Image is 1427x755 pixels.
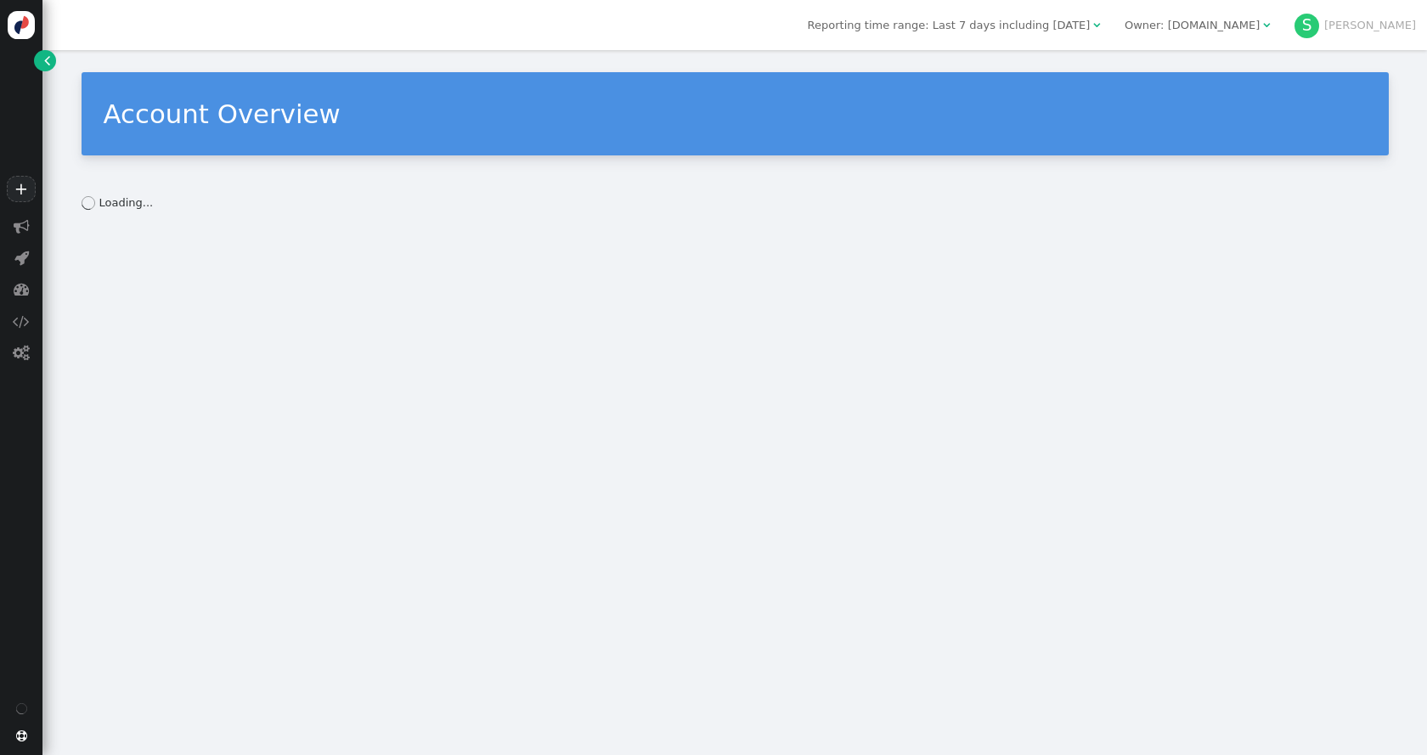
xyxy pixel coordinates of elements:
[99,196,154,209] span: Loading...
[8,11,36,39] img: logo-icon.svg
[34,50,55,71] a: 
[104,94,1367,133] div: Account Overview
[13,313,30,330] span: 
[808,19,1091,31] span: Reporting time range: Last 7 days including [DATE]
[1125,17,1260,34] div: Owner: [DOMAIN_NAME]
[14,218,30,234] span: 
[1294,14,1320,39] div: S
[1263,20,1270,31] span: 
[1093,20,1100,31] span: 
[13,345,30,361] span: 
[16,730,27,741] span: 
[44,52,50,69] span: 
[14,250,29,266] span: 
[14,281,30,297] span: 
[1294,19,1416,31] a: S[PERSON_NAME]
[7,176,36,202] a: +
